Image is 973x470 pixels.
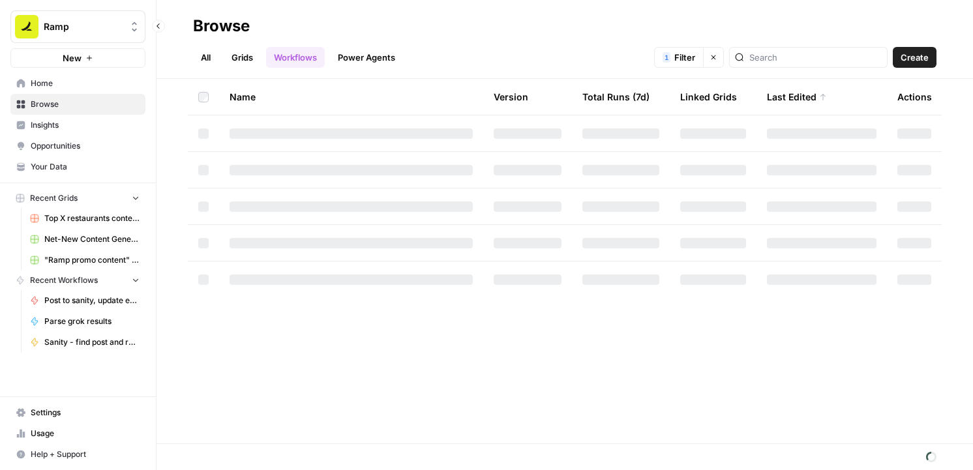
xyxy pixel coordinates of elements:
a: Grids [224,47,261,68]
a: "Ramp promo content" generator -> Publish Sanity updates [24,250,145,271]
span: Top X restaurants content generator [44,213,140,224]
button: Help + Support [10,444,145,465]
button: Create [893,47,936,68]
a: Insights [10,115,145,136]
button: 1Filter [654,47,703,68]
a: Top X restaurants content generator [24,208,145,229]
a: Browse [10,94,145,115]
span: Post to sanity, update existing post, add to end of post [44,295,140,306]
a: Your Data [10,156,145,177]
button: New [10,48,145,68]
span: Net-New Content Generator - Grid Template [44,233,140,245]
a: Net-New Content Generator - Grid Template [24,229,145,250]
span: Home [31,78,140,89]
div: Last Edited [767,79,827,115]
a: Parse grok results [24,311,145,332]
span: New [63,51,82,65]
span: Ramp [44,20,123,33]
span: Recent Workflows [30,274,98,286]
button: Recent Workflows [10,271,145,290]
button: Workspace: Ramp [10,10,145,43]
input: Search [749,51,882,64]
span: Create [901,51,929,64]
span: "Ramp promo content" generator -> Publish Sanity updates [44,254,140,266]
button: Recent Grids [10,188,145,208]
span: Opportunities [31,140,140,152]
div: Name [230,79,473,115]
div: Version [494,79,528,115]
a: Settings [10,402,145,423]
div: Actions [897,79,932,115]
span: Usage [31,428,140,439]
span: Recent Grids [30,192,78,204]
span: Insights [31,119,140,131]
span: Help + Support [31,448,140,460]
div: Total Runs (7d) [582,79,650,115]
a: Workflows [266,47,325,68]
a: Opportunities [10,136,145,156]
img: Ramp Logo [15,15,38,38]
span: 1 [665,52,668,63]
span: Your Data [31,161,140,173]
span: Settings [31,407,140,419]
div: Browse [193,16,250,37]
div: Linked Grids [680,79,737,115]
a: Power Agents [330,47,403,68]
span: Filter [674,51,695,64]
span: Browse [31,98,140,110]
a: Sanity - find post and return ID [24,332,145,353]
span: Sanity - find post and return ID [44,336,140,348]
a: All [193,47,218,68]
span: Parse grok results [44,316,140,327]
a: Post to sanity, update existing post, add to end of post [24,290,145,311]
a: Home [10,73,145,94]
div: 1 [663,52,670,63]
a: Usage [10,423,145,444]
